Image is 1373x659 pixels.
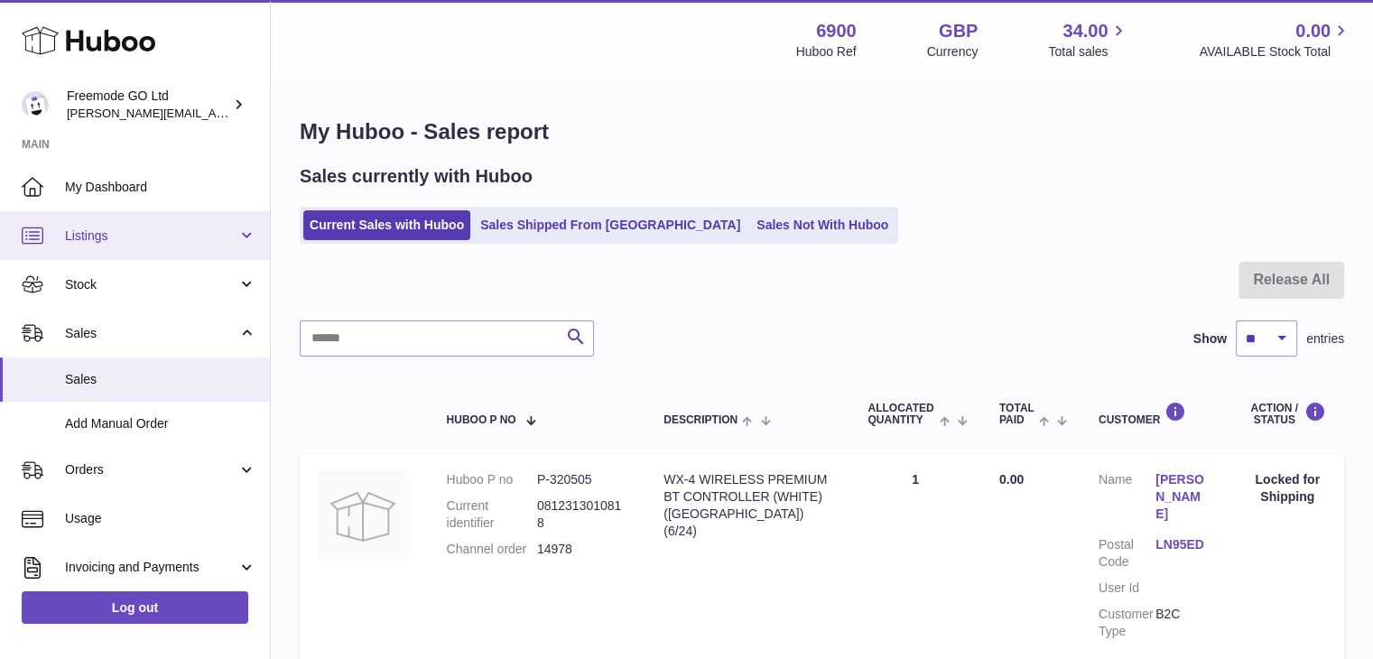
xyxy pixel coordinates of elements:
span: Sales [65,371,256,388]
dt: User Id [1099,580,1155,597]
dt: Huboo P no [446,471,536,488]
a: Sales Not With Huboo [750,210,895,240]
a: Current Sales with Huboo [303,210,470,240]
a: Log out [22,591,248,624]
div: Currency [927,43,979,60]
span: Usage [65,510,256,527]
img: lenka.smikniarova@gioteck.com [22,91,49,118]
span: Add Manual Order [65,415,256,432]
a: LN95ED [1155,536,1212,553]
dt: Current identifier [446,497,536,532]
span: AVAILABLE Stock Total [1199,43,1351,60]
span: [PERSON_NAME][EMAIL_ADDRESS][DOMAIN_NAME] [67,106,362,120]
div: Customer [1099,402,1212,426]
span: Orders [65,461,237,478]
span: Huboo P no [446,414,515,426]
div: Action / Status [1248,402,1326,426]
h1: My Huboo - Sales report [300,117,1344,146]
span: Description [663,414,738,426]
span: 34.00 [1062,19,1108,43]
dt: Postal Code [1099,536,1155,571]
h2: Sales currently with Huboo [300,164,533,189]
dd: 0812313010818 [537,497,627,532]
span: Invoicing and Payments [65,559,237,576]
span: Total paid [999,403,1034,426]
div: WX-4 WIRELESS PREMIUM BT CONTROLLER (WHITE) ([GEOGRAPHIC_DATA]) (6/24) [663,471,831,540]
label: Show [1193,330,1227,348]
span: 0.00 [999,472,1024,487]
span: Listings [65,227,237,245]
dd: 14978 [537,541,627,558]
div: Huboo Ref [796,43,857,60]
span: 0.00 [1295,19,1331,43]
dt: Channel order [446,541,536,558]
span: My Dashboard [65,179,256,196]
div: Freemode GO Ltd [67,88,229,122]
dd: P-320505 [537,471,627,488]
a: [PERSON_NAME] [1155,471,1212,523]
dt: Customer Type [1099,606,1155,640]
a: 34.00 Total sales [1048,19,1128,60]
dd: B2C [1155,606,1212,640]
span: ALLOCATED Quantity [867,403,934,426]
span: Total sales [1048,43,1128,60]
span: Stock [65,276,237,293]
div: Locked for Shipping [1248,471,1326,506]
strong: GBP [939,19,978,43]
a: Sales Shipped From [GEOGRAPHIC_DATA] [474,210,747,240]
strong: 6900 [816,19,857,43]
a: 0.00 AVAILABLE Stock Total [1199,19,1351,60]
dt: Name [1099,471,1155,527]
img: no-photo.jpg [318,471,408,562]
span: entries [1306,330,1344,348]
span: Sales [65,325,237,342]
